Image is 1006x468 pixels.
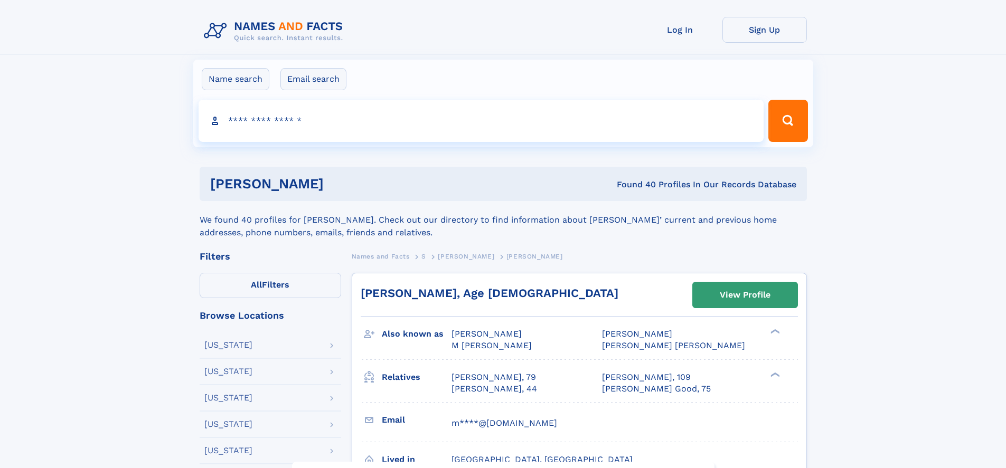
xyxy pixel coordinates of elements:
[693,282,797,308] a: View Profile
[251,280,262,290] span: All
[602,383,711,395] a: [PERSON_NAME] Good, 75
[210,177,471,190] h1: [PERSON_NAME]
[768,100,807,142] button: Search Button
[202,68,269,90] label: Name search
[506,253,563,260] span: [PERSON_NAME]
[470,179,796,190] div: Found 40 Profiles In Our Records Database
[204,446,252,455] div: [US_STATE]
[602,340,745,350] span: [PERSON_NAME] [PERSON_NAME]
[438,250,494,263] a: [PERSON_NAME]
[204,367,252,376] div: [US_STATE]
[421,250,426,263] a: S
[382,325,452,343] h3: Also known as
[204,420,252,428] div: [US_STATE]
[722,17,807,43] a: Sign Up
[438,253,494,260] span: [PERSON_NAME]
[204,341,252,349] div: [US_STATE]
[200,201,807,239] div: We found 40 profiles for [PERSON_NAME]. Check out our directory to find information about [PERSON...
[352,250,410,263] a: Names and Facts
[452,371,536,383] a: [PERSON_NAME], 79
[280,68,346,90] label: Email search
[602,371,691,383] a: [PERSON_NAME], 109
[200,273,341,298] label: Filters
[200,252,341,261] div: Filters
[602,329,672,339] span: [PERSON_NAME]
[452,454,633,464] span: [GEOGRAPHIC_DATA], [GEOGRAPHIC_DATA]
[452,340,532,350] span: M [PERSON_NAME]
[382,368,452,386] h3: Relatives
[421,253,426,260] span: S
[200,311,341,320] div: Browse Locations
[452,329,522,339] span: [PERSON_NAME]
[720,283,770,307] div: View Profile
[361,286,618,300] a: [PERSON_NAME], Age [DEMOGRAPHIC_DATA]
[768,328,781,335] div: ❯
[452,383,537,395] a: [PERSON_NAME], 44
[200,17,352,45] img: Logo Names and Facts
[638,17,722,43] a: Log In
[204,394,252,402] div: [US_STATE]
[199,100,764,142] input: search input
[768,371,781,378] div: ❯
[382,411,452,429] h3: Email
